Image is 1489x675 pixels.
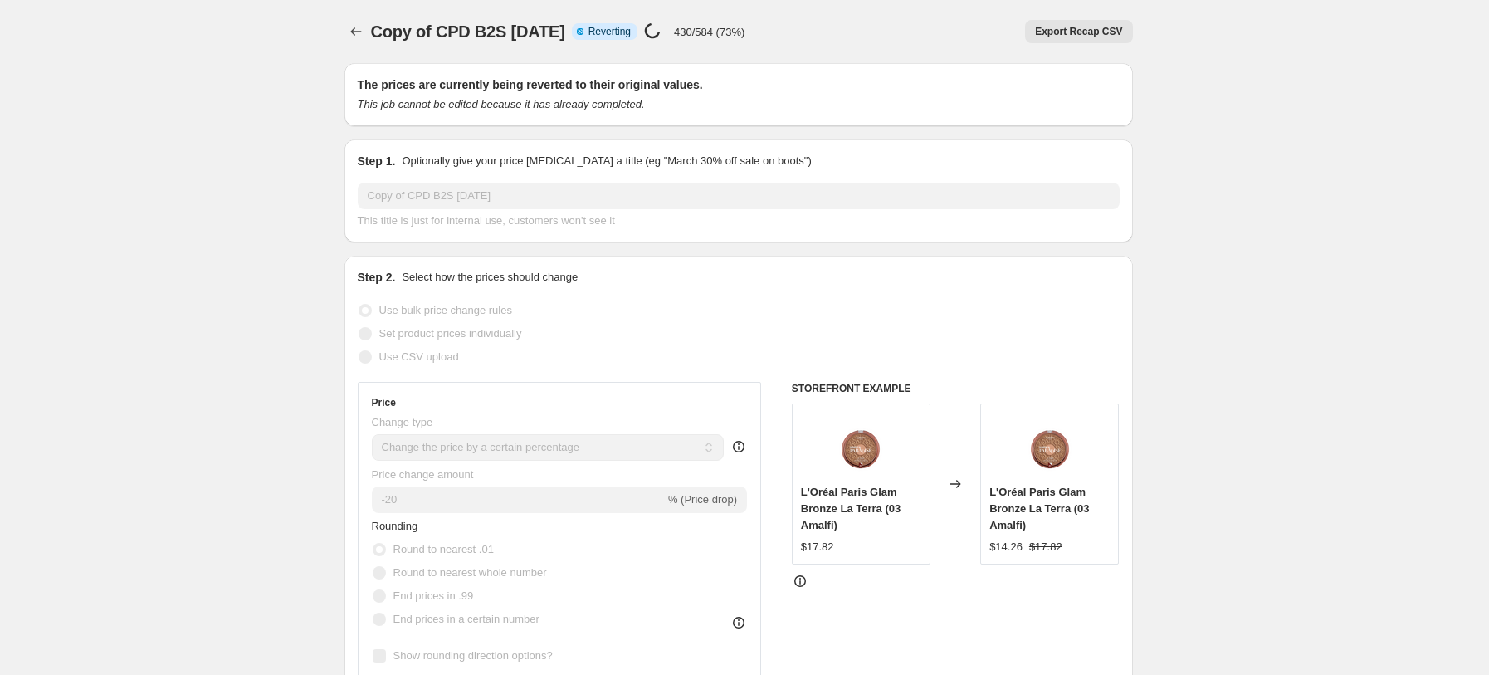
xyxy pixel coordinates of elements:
[1017,413,1083,479] img: Packshots-lynn_0536a772-650c-41b3-a168-d3818c6d0537_80x.png
[371,22,565,41] span: Copy of CPD B2S [DATE]
[344,20,368,43] button: Price change jobs
[989,486,1089,531] span: L'Oréal Paris Glam Bronze La Terra (03 Amalfi)
[1035,25,1122,38] span: Export Recap CSV
[379,304,512,316] span: Use bulk price change rules
[358,98,645,110] i: This job cannot be edited because it has already completed.
[379,350,459,363] span: Use CSV upload
[402,153,811,169] p: Optionally give your price [MEDICAL_DATA] a title (eg "March 30% off sale on boots")
[1025,20,1132,43] button: Export Recap CSV
[393,649,553,662] span: Show rounding direction options?
[358,76,1120,93] h2: The prices are currently being reverted to their original values.
[393,589,474,602] span: End prices in .99
[379,327,522,340] span: Set product prices individually
[668,493,737,506] span: % (Price drop)
[674,26,744,38] p: 430/584 (73%)
[372,396,396,409] h3: Price
[372,468,474,481] span: Price change amount
[372,520,418,532] span: Rounding
[358,183,1120,209] input: 30% off holiday sale
[801,486,901,531] span: L'Oréal Paris Glam Bronze La Terra (03 Amalfi)
[358,153,396,169] h2: Step 1.
[393,543,494,555] span: Round to nearest .01
[792,382,1120,395] h6: STOREFRONT EXAMPLE
[358,214,615,227] span: This title is just for internal use, customers won't see it
[372,416,433,428] span: Change type
[1029,539,1062,555] strike: $17.82
[402,269,578,286] p: Select how the prices should change
[801,539,834,555] div: $17.82
[588,25,631,38] span: Reverting
[827,413,894,479] img: Packshots-lynn_0536a772-650c-41b3-a168-d3818c6d0537_80x.png
[989,539,1023,555] div: $14.26
[393,613,539,625] span: End prices in a certain number
[730,438,747,455] div: help
[358,269,396,286] h2: Step 2.
[393,566,547,579] span: Round to nearest whole number
[372,487,665,513] input: -15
